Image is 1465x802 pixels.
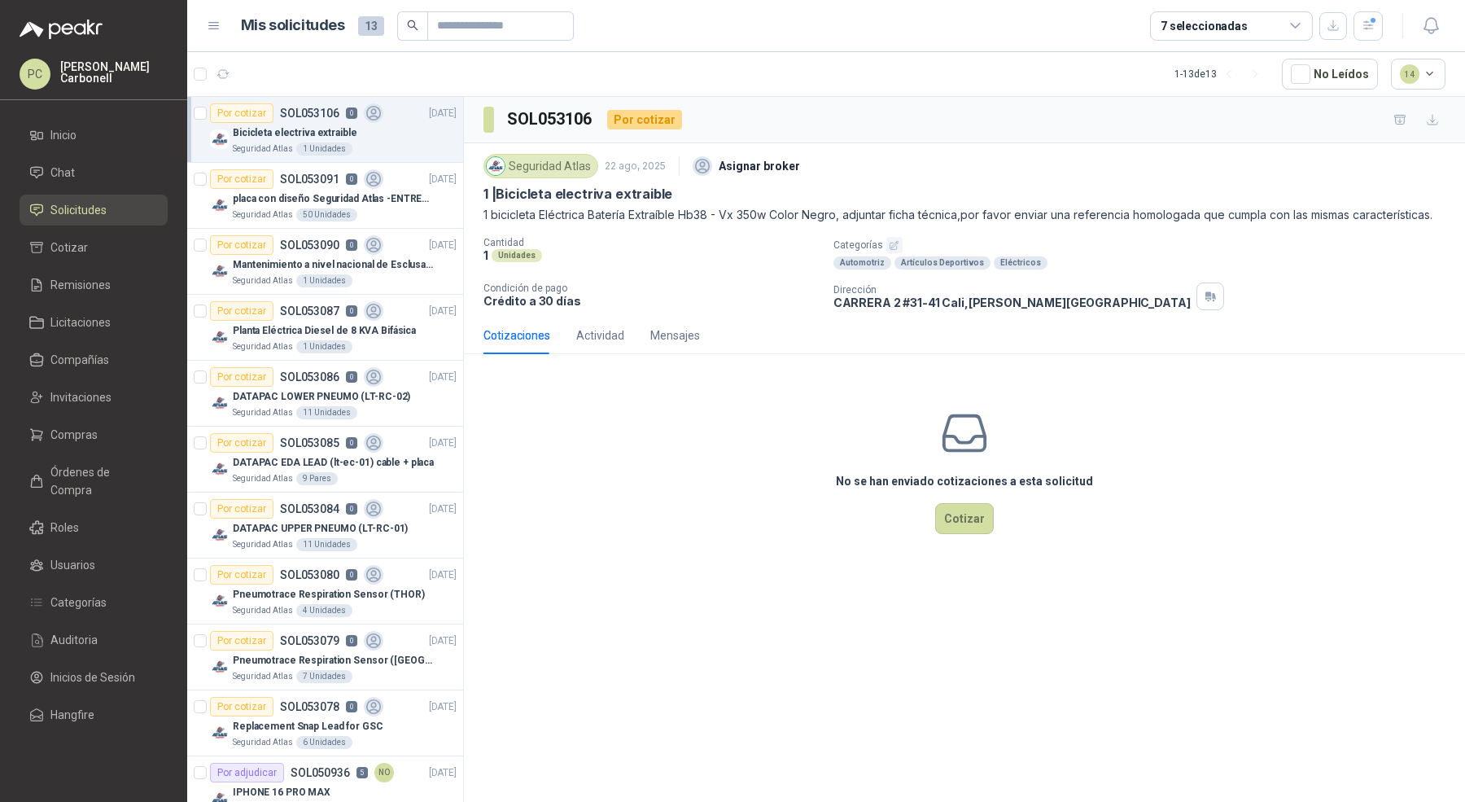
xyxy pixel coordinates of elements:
a: Por cotizarSOL0530780[DATE] Company LogoReplacement Snap Lead for GSCSeguridad Atlas6 Unidades [187,690,463,756]
div: Por cotizar [607,110,682,129]
div: NO [374,763,394,782]
p: 0 [346,437,357,449]
span: 13 [358,16,384,36]
p: 5 [356,767,368,778]
p: [DATE] [429,370,457,385]
button: 14 [1391,59,1446,90]
a: Por cotizarSOL0530910[DATE] Company Logoplaca con diseño Seguridad Atlas -ENTREGA en [GEOGRAPHIC_... [187,163,463,229]
div: 1 Unidades [296,274,352,287]
span: Compañías [50,351,109,369]
span: Compras [50,426,98,444]
span: Invitaciones [50,388,112,406]
p: 1 bicicleta Eléctrica Batería Extraíble Hb38 - Vx 350w Color Negro, adjuntar ficha técnica,por fa... [483,206,1445,224]
p: 0 [346,107,357,119]
div: 9 Pares [296,472,338,485]
button: No Leídos [1282,59,1378,90]
p: IPHONE 16 PRO MAX [233,785,330,800]
img: Company Logo [210,459,230,479]
h1: Mis solicitudes [241,14,345,37]
p: Pneumotrace Respiration Sensor ([GEOGRAPHIC_DATA]) [233,653,435,668]
span: Categorías [50,594,107,611]
p: [DATE] [429,238,457,253]
div: Por cotizar [210,367,273,387]
h3: SOL053106 [507,107,594,132]
div: 1 - 13 de 13 [1174,61,1269,87]
div: 1 Unidades [296,340,352,353]
p: 0 [346,173,357,185]
div: Por cotizar [210,301,273,321]
span: Inicio [50,126,77,144]
p: DATAPAC EDA LEAD (lt-ec-01) cable + placa [233,455,434,471]
span: Roles [50,519,79,537]
p: CARRERA 2 #31-41 Cali , [PERSON_NAME][GEOGRAPHIC_DATA] [833,296,1191,309]
a: Remisiones [20,270,168,300]
img: Logo peakr [20,20,103,39]
a: Hangfire [20,699,168,730]
div: 1 Unidades [296,142,352,156]
a: Inicios de Sesión [20,662,168,693]
p: SOL053106 [280,107,339,119]
div: Mensajes [650,326,700,344]
img: Company Logo [210,129,230,149]
span: Licitaciones [50,313,111,331]
p: 1 [483,248,488,262]
p: SOL053078 [280,701,339,712]
div: 50 Unidades [296,208,357,221]
a: Por cotizarSOL0530850[DATE] Company LogoDATAPAC EDA LEAD (lt-ec-01) cable + placaSeguridad Atlas9... [187,427,463,493]
p: [DATE] [429,502,457,517]
div: Por cotizar [210,565,273,585]
p: SOL053091 [280,173,339,185]
a: Categorías [20,587,168,618]
p: SOL053084 [280,503,339,515]
div: Eléctricos [994,256,1047,270]
a: Por cotizarSOL0530790[DATE] Company LogoPneumotrace Respiration Sensor ([GEOGRAPHIC_DATA])Segurid... [187,625,463,690]
p: [DATE] [429,106,457,121]
img: Company Logo [487,157,505,175]
p: Condición de pago [483,283,820,294]
div: Artículos Deportivos [894,256,991,270]
a: Inicio [20,120,168,151]
p: Planta Eléctrica Diesel de 8 KVA Bifásica [233,323,416,339]
p: 22 ago, 2025 [605,159,666,174]
p: SOL053085 [280,437,339,449]
p: Seguridad Atlas [233,538,293,551]
p: Seguridad Atlas [233,274,293,287]
a: Compañías [20,344,168,375]
p: Bicicleta electriva extraible [233,125,357,141]
span: Órdenes de Compra [50,463,152,499]
a: Auditoria [20,625,168,655]
div: Por adjudicar [210,763,284,782]
a: Cotizar [20,232,168,263]
span: Usuarios [50,556,95,574]
div: 11 Unidades [296,538,357,551]
p: Replacement Snap Lead for GSC [233,719,383,734]
a: Por cotizarSOL0531060[DATE] Company LogoBicicleta electriva extraibleSeguridad Atlas1 Unidades [187,97,463,163]
div: Por cotizar [210,697,273,717]
p: DATAPAC UPPER PNEUMO (LT-RC-01) [233,521,408,537]
p: Seguridad Atlas [233,142,293,156]
div: Por cotizar [210,103,273,123]
a: Licitaciones [20,307,168,338]
p: Dirección [833,284,1191,296]
p: Seguridad Atlas [233,208,293,221]
p: Cantidad [483,237,820,248]
img: Company Logo [210,195,230,215]
div: Por cotizar [210,499,273,519]
p: Seguridad Atlas [233,604,293,617]
a: Órdenes de Compra [20,457,168,506]
div: 11 Unidades [296,406,357,419]
div: 7 Unidades [296,670,352,683]
span: search [407,20,418,31]
img: Company Logo [210,723,230,743]
div: 4 Unidades [296,604,352,617]
p: 0 [346,305,357,317]
a: Roles [20,512,168,543]
a: Por cotizarSOL0530840[DATE] Company LogoDATAPAC UPPER PNEUMO (LT-RC-01)Seguridad Atlas11 Unidades [187,493,463,559]
a: Por cotizarSOL0530860[DATE] Company LogoDATAPAC LOWER PNEUMO (LT-RC-02)Seguridad Atlas11 Unidades [187,361,463,427]
p: Seguridad Atlas [233,406,293,419]
p: 0 [346,371,357,383]
span: Remisiones [50,276,111,294]
div: 6 Unidades [296,736,352,749]
a: Por cotizarSOL0530800[DATE] Company LogoPneumotrace Respiration Sensor (THOR)Seguridad Atlas4 Uni... [187,559,463,625]
p: 1 | Bicicleta electriva extraible [483,186,672,203]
